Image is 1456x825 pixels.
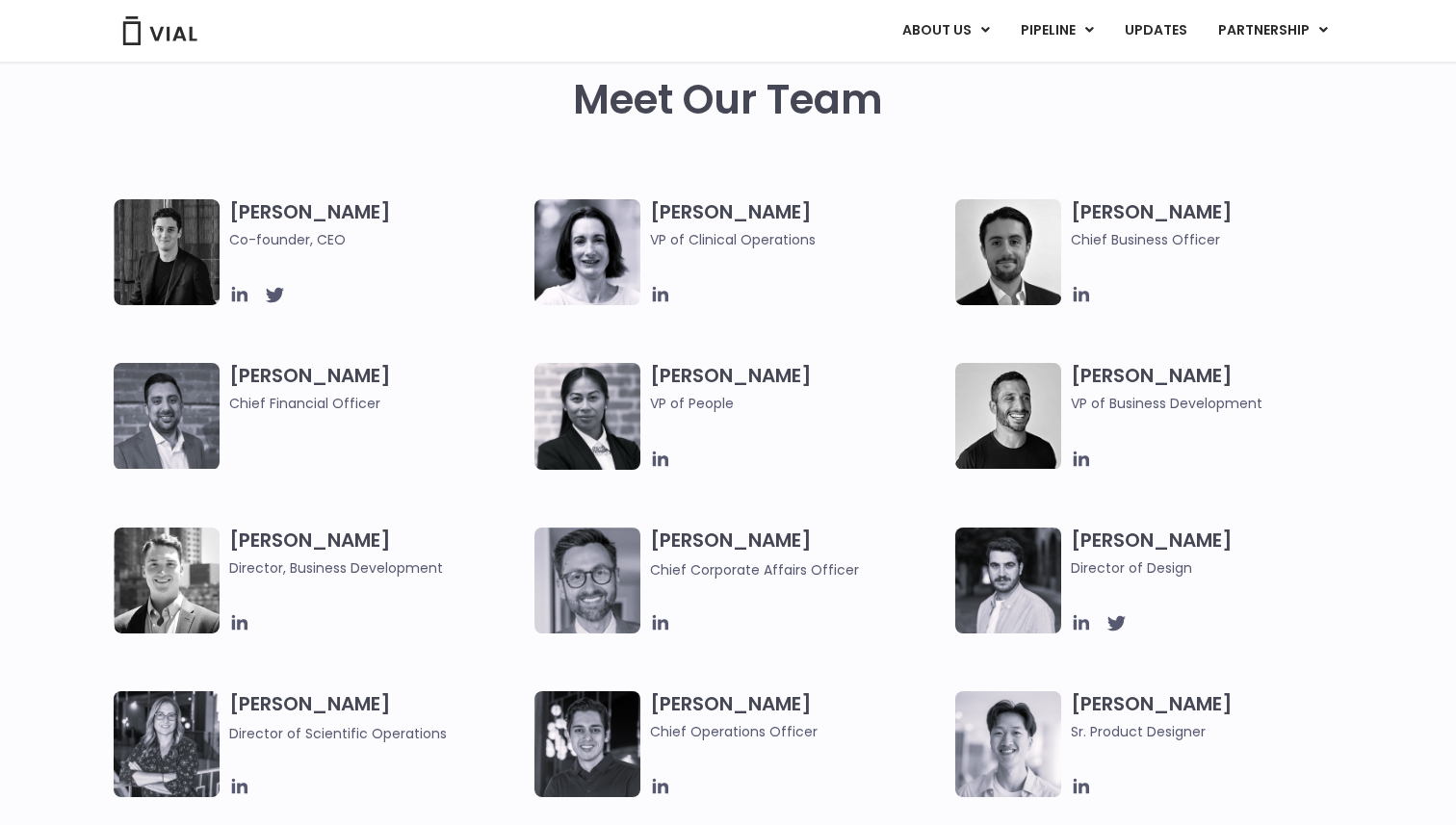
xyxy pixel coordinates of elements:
[229,724,447,743] span: Director of Scientific Operations
[1071,199,1366,250] h3: [PERSON_NAME]
[1071,393,1366,414] span: VP of Business Development
[650,528,946,580] h3: [PERSON_NAME]
[1071,528,1366,579] h3: [PERSON_NAME]
[114,363,220,469] img: Headshot of smiling man named Samir
[1071,557,1366,579] span: Director of Design
[650,363,946,442] h3: [PERSON_NAME]
[534,691,640,797] img: Headshot of smiling man named Josh
[114,199,220,305] img: A black and white photo of a man in a suit attending a Summit.
[650,721,946,742] span: Chief Operations Officer
[1203,14,1343,47] a: PARTNERSHIPMenu Toggle
[650,229,946,250] span: VP of Clinical Operations
[1109,14,1202,47] a: UPDATES
[534,199,640,305] img: Image of smiling woman named Amy
[955,199,1061,305] img: A black and white photo of a man in a suit holding a vial.
[955,528,1061,633] img: Headshot of smiling man named Albert
[1071,363,1366,414] h3: [PERSON_NAME]
[1071,229,1366,250] span: Chief Business Officer
[114,528,220,633] img: A black and white photo of a smiling man in a suit at ARVO 2023.
[229,363,525,414] h3: [PERSON_NAME]
[229,229,525,250] span: Co-founder, CEO
[650,199,946,250] h3: [PERSON_NAME]
[114,691,220,797] img: Headshot of smiling woman named Sarah
[229,528,525,579] h3: [PERSON_NAME]
[229,557,525,579] span: Director, Business Development
[229,199,525,250] h3: [PERSON_NAME]
[573,77,883,123] h2: Meet Our Team
[650,393,946,414] span: VP of People
[955,691,1061,797] img: Brennan
[1071,721,1366,742] span: Sr. Product Designer
[1071,691,1366,742] h3: [PERSON_NAME]
[887,14,1004,47] a: ABOUT USMenu Toggle
[534,363,640,470] img: Catie
[229,691,525,744] h3: [PERSON_NAME]
[121,16,198,45] img: Vial Logo
[1005,14,1108,47] a: PIPELINEMenu Toggle
[650,691,946,742] h3: [PERSON_NAME]
[534,528,640,633] img: Paolo-M
[955,363,1061,469] img: A black and white photo of a man smiling.
[229,393,525,414] span: Chief Financial Officer
[650,560,859,580] span: Chief Corporate Affairs Officer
